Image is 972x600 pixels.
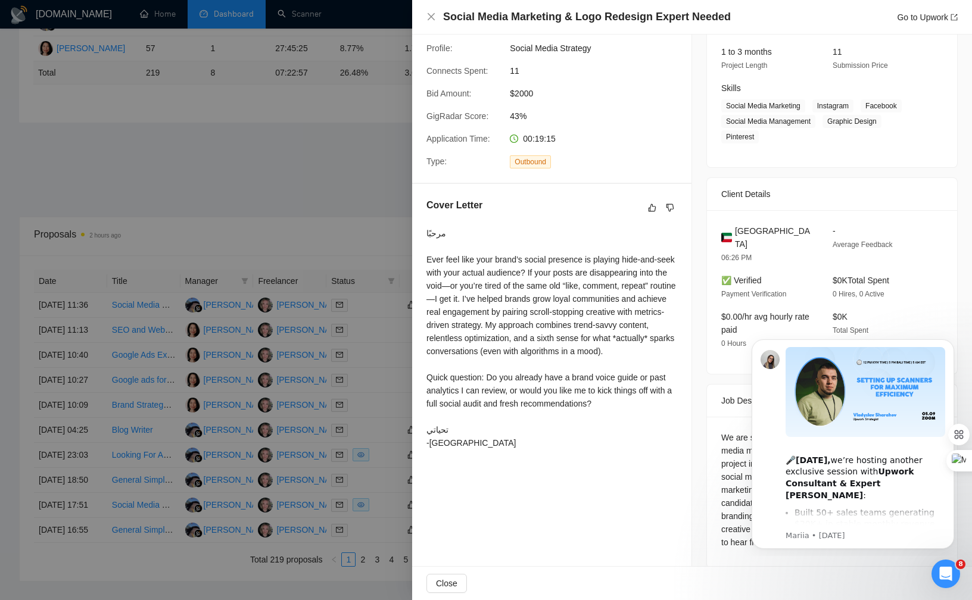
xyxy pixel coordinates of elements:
[833,312,848,321] span: $0K
[897,12,958,22] a: Go to Upworkexport
[823,115,881,128] span: Graphic Design
[510,155,551,168] span: Outbound
[734,329,972,556] iframe: Intercom notifications message
[426,198,482,212] h5: Cover Letter
[721,312,809,335] span: $0.00/hr avg hourly rate paid
[833,240,893,249] span: Average Feedback
[721,276,762,285] span: ✅ Verified
[951,14,958,21] span: export
[426,134,490,143] span: Application Time:
[436,577,457,590] span: Close
[956,560,965,569] span: 8
[721,254,752,262] span: 06:26 PM
[833,276,889,285] span: $0K Total Spent
[721,431,943,549] div: We are seeking a talented freelancer to assist us with social media marketing and a complete rebr...
[735,224,814,251] span: [GEOGRAPHIC_DATA]
[426,111,488,121] span: GigRadar Score:
[721,385,943,417] div: Job Description
[861,99,902,112] span: Facebook
[523,134,556,143] span: 00:19:15
[721,130,759,143] span: Pinterest
[833,61,888,70] span: Submission Price
[721,83,741,93] span: Skills
[510,135,518,143] span: clock-circle
[426,43,453,53] span: Profile:
[510,110,688,123] span: 43%
[426,66,488,76] span: Connects Spent:
[721,231,732,244] img: 🇰🇼
[426,227,677,449] div: مرحبًا Ever feel like your brand’s social presence is playing hide-and-seek with your actual audi...
[510,42,688,55] span: Social Media Strategy
[645,201,659,215] button: like
[931,560,960,588] iframe: Intercom live chat
[833,226,836,236] span: -
[426,12,436,21] span: close
[648,203,656,212] span: like
[812,99,853,112] span: Instagram
[833,290,884,298] span: 0 Hires, 0 Active
[721,47,772,57] span: 1 to 3 months
[721,290,786,298] span: Payment Verification
[426,12,436,22] button: Close
[721,99,805,112] span: Social Media Marketing
[721,115,815,128] span: Social Media Management
[666,203,674,212] span: dislike
[426,89,472,98] span: Bid Amount:
[443,10,731,24] h4: Social Media Marketing & Logo Redesign Expert Needed
[721,178,943,210] div: Client Details
[663,201,677,215] button: dislike
[833,326,868,335] span: Total Spent
[721,61,767,70] span: Project Length
[426,157,447,166] span: Type:
[833,47,842,57] span: 11
[426,574,467,593] button: Close
[510,64,688,77] span: 11
[510,87,688,100] span: $2000
[721,339,746,348] span: 0 Hours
